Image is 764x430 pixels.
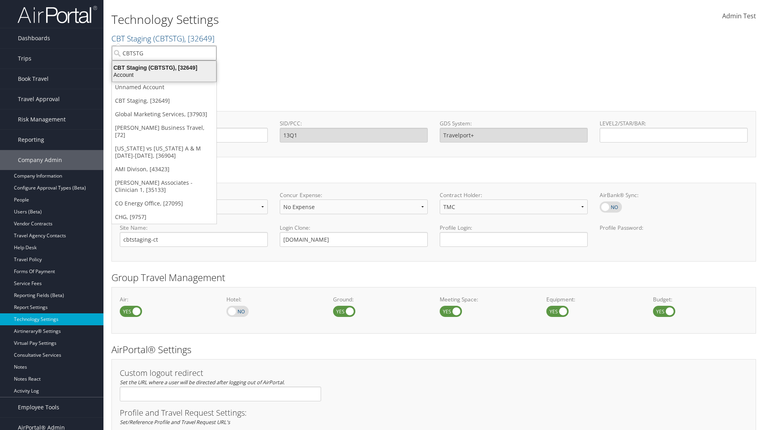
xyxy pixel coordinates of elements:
a: [US_STATE] vs [US_STATE] A & M [DATE]-[DATE], [36904] [112,142,216,162]
span: Employee Tools [18,397,59,417]
div: CBT Staging (CBTSTG), [32649] [107,64,221,71]
label: Profile Login: [440,224,588,246]
label: Air: [120,295,214,303]
label: Contract Holder: [440,191,588,199]
label: Meeting Space: [440,295,534,303]
span: Trips [18,49,31,68]
span: , [ 32649 ] [184,33,214,44]
label: SID/PCC: [280,119,428,127]
h3: Custom logout redirect [120,369,321,377]
h1: Technology Settings [111,11,541,28]
a: Global Marketing Services, [37903] [112,107,216,121]
em: Set/Reference Profile and Travel Request URL's [120,418,230,426]
span: Risk Management [18,109,66,129]
label: Profile Password: [600,224,748,246]
img: airportal-logo.png [18,5,97,24]
h3: Profile and Travel Request Settings: [120,409,748,417]
label: Site Name: [120,224,268,232]
label: Ground: [333,295,428,303]
h2: Online Booking Tool [111,166,756,180]
a: CBT Staging [111,33,214,44]
label: Hotel: [226,295,321,303]
h2: AirPortal® Settings [111,343,756,356]
label: Login Clone: [280,224,428,232]
span: Dashboards [18,28,50,48]
span: Admin Test [722,12,756,20]
label: Equipment: [546,295,641,303]
a: [PERSON_NAME] Business Travel, [72] [112,121,216,142]
label: LEVEL2/STAR/BAR: [600,119,748,127]
input: Profile Login: [440,232,588,247]
label: AirBank® Sync [600,201,622,213]
label: GDS System: [440,119,588,127]
span: Book Travel [18,69,49,89]
label: Concur Expense: [280,191,428,199]
div: Account [107,71,221,78]
span: Company Admin [18,150,62,170]
em: Set the URL where a user will be directed after logging out of AirPortal. [120,379,285,386]
a: CO Energy Office, [27095] [112,197,216,210]
h2: GDS [111,95,750,108]
a: CBT Staging, [32649] [112,94,216,107]
span: Travel Approval [18,89,60,109]
a: Admin Test [722,4,756,29]
a: [PERSON_NAME] Associates - Clinician 1, [35133] [112,176,216,197]
span: ( CBTSTG ) [153,33,184,44]
a: AMI Divison, [43423] [112,162,216,176]
h2: Group Travel Management [111,271,756,284]
span: Reporting [18,130,44,150]
label: AirBank® Sync: [600,191,748,199]
label: Budget: [653,295,748,303]
input: Search Accounts [112,46,216,61]
a: Unnamed Account [112,80,216,94]
a: CHG, [9757] [112,210,216,224]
